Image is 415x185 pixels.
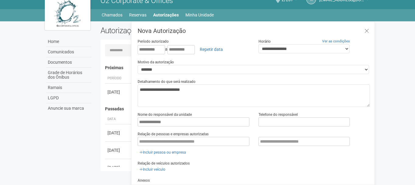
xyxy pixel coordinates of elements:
label: Relação de veículos autorizados [138,161,190,166]
div: [DATE] [107,165,130,171]
a: Grade de Horários dos Ônibus [46,68,91,83]
a: Home [46,37,91,47]
a: Autorizações [153,11,179,19]
a: LGPD [46,93,91,103]
a: Ramais [46,83,91,93]
div: [DATE] [107,89,130,95]
label: Período autorizado [138,39,169,44]
label: Telefone do responsável [258,112,298,117]
div: [DATE] [107,147,130,153]
a: Incluir pessoa ou empresa [138,149,188,156]
label: Nome do responsável da unidade [138,112,192,117]
div: a [138,44,249,55]
h3: Nova Autorização [138,28,370,34]
label: Relação de pessoas e empresas autorizadas [138,131,209,137]
h4: Próximas [105,66,366,70]
a: Reservas [129,11,146,19]
label: Horário [258,39,271,44]
a: Ver as condições [322,39,350,43]
a: Comunicados [46,47,91,57]
label: Detalhamento do que será realizado [138,79,195,84]
div: [DATE] [107,130,130,136]
h2: Autorizações [100,26,231,35]
a: Anuncie sua marca [46,103,91,113]
a: Documentos [46,57,91,68]
a: Repetir data [196,44,227,55]
label: Motivo da autorização [138,59,174,65]
label: Anexos [138,178,150,183]
h4: Passadas [105,107,366,111]
a: Incluir veículo [138,166,167,173]
a: Minha Unidade [185,11,214,19]
a: Chamados [102,11,122,19]
th: Período [105,73,132,84]
th: Data [105,114,132,124]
